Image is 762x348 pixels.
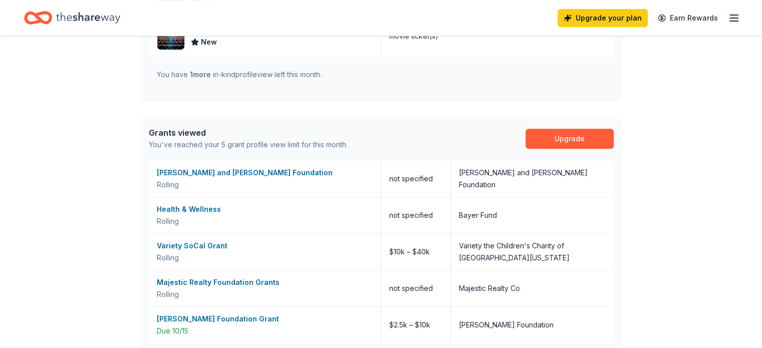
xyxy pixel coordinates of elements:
div: not specified [381,270,451,306]
div: You have in-kind profile view left this month. [157,69,322,81]
div: $10k – $40k [381,234,451,270]
div: Health & Wellness [157,203,373,215]
div: Rolling [157,252,373,264]
div: Majestic Realty Co [459,282,520,294]
div: Rolling [157,179,373,191]
span: 1 more [190,70,211,79]
div: Bayer Fund [459,209,497,221]
div: Rolling [157,215,373,227]
div: Variety SoCal Grant [157,240,373,252]
div: not specified [381,197,451,233]
img: Image for Cinépolis [157,23,184,50]
div: Due 10/15 [157,325,373,337]
a: Earn Rewards [652,9,724,27]
div: [PERSON_NAME] and [PERSON_NAME] Foundation [157,167,373,179]
div: You've reached your 5 grant profile view limit for this month. [149,139,348,151]
div: Majestic Realty Foundation Grants [157,276,373,288]
a: Upgrade your plan [558,9,648,27]
div: Variety the Children's Charity of [GEOGRAPHIC_DATA][US_STATE] [459,240,606,264]
span: New [201,36,217,48]
div: not specified [381,161,451,197]
div: $2.5k – $10k [381,307,451,343]
a: Upgrade [526,129,614,149]
div: [PERSON_NAME] Foundation [459,319,554,331]
div: [PERSON_NAME] and [PERSON_NAME] Foundation [459,167,606,191]
div: [PERSON_NAME] Foundation Grant [157,313,373,325]
div: movie ticket(s) [389,30,438,42]
div: Grants viewed [149,127,348,139]
a: Home [24,6,120,30]
div: Rolling [157,288,373,300]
